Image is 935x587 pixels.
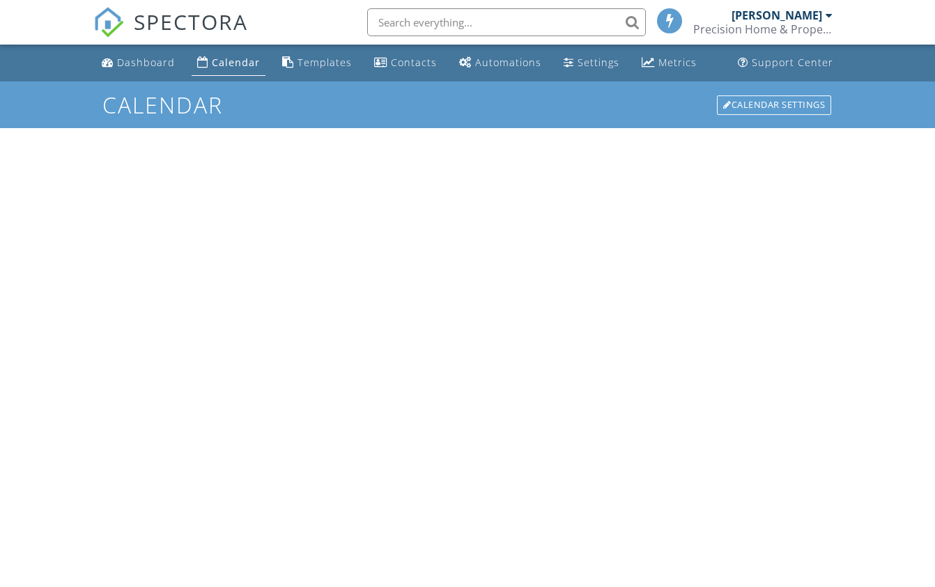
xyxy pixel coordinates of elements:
[636,50,702,76] a: Metrics
[732,50,839,76] a: Support Center
[117,56,175,69] div: Dashboard
[192,50,265,76] a: Calendar
[367,8,646,36] input: Search everything...
[102,93,833,117] h1: Calendar
[391,56,437,69] div: Contacts
[578,56,619,69] div: Settings
[752,56,833,69] div: Support Center
[134,7,248,36] span: SPECTORA
[93,7,124,38] img: The Best Home Inspection Software - Spectora
[277,50,357,76] a: Templates
[693,22,833,36] div: Precision Home & Property Inspections
[93,19,248,48] a: SPECTORA
[658,56,697,69] div: Metrics
[454,50,547,76] a: Automations (Basic)
[716,94,833,116] a: Calendar Settings
[717,95,831,115] div: Calendar Settings
[212,56,260,69] div: Calendar
[732,8,822,22] div: [PERSON_NAME]
[297,56,352,69] div: Templates
[369,50,442,76] a: Contacts
[558,50,625,76] a: Settings
[475,56,541,69] div: Automations
[96,50,180,76] a: Dashboard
